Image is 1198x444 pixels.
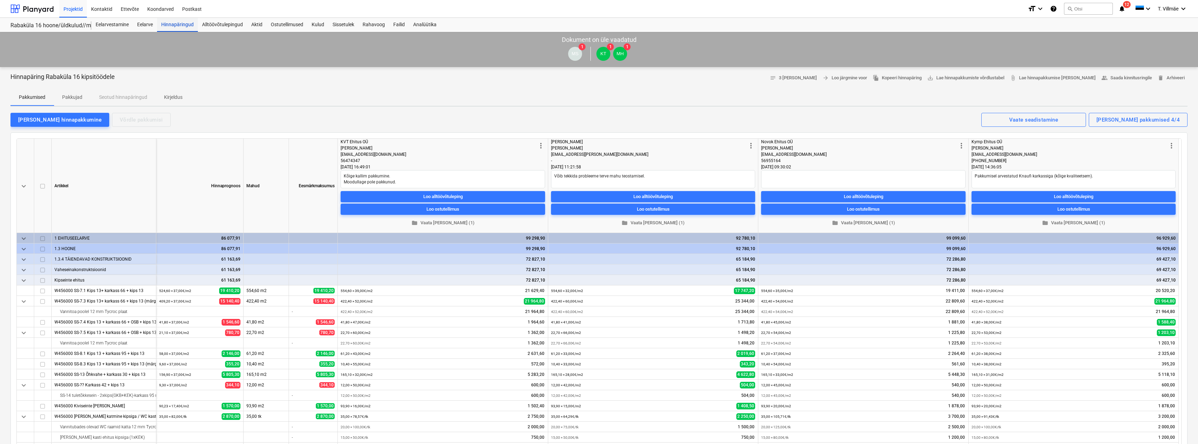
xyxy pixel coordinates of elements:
[761,254,966,264] div: 72 286,80
[972,191,1176,202] button: Loo alltöövõtuleping
[972,145,1167,151] div: [PERSON_NAME]
[52,139,156,233] div: Artikkel
[761,320,791,324] small: 41,80 × 45,00€ / m2
[1007,73,1099,83] a: Lae hinnapakkumise [PERSON_NAME]
[579,43,586,50] span: 1
[313,298,335,304] span: 15 140,40
[341,145,537,151] div: [PERSON_NAME]
[289,139,338,233] div: Eesmärkmaksumus
[341,152,406,157] span: [EMAIL_ADDRESS][DOMAIN_NAME]
[341,289,373,293] small: 554,60 × 39,00€ / m2
[289,422,338,432] div: -
[1036,5,1044,13] i: keyboard_arrow_down
[972,233,1176,243] div: 96 929,60
[972,288,977,294] span: edit
[551,218,755,228] button: Vaata [PERSON_NAME] (1)
[225,329,240,336] span: 780,70
[981,113,1086,127] button: Vaate seadistamine
[551,243,755,254] div: 92 780,10
[761,233,966,243] div: 99 099,60
[524,298,545,305] span: 21 964,80
[734,287,755,294] span: 17 747,20
[966,312,973,319] div: +
[316,319,335,325] span: 1 546,60
[761,289,793,293] small: 554,60 × 35,00€ / m2
[761,145,957,151] div: [PERSON_NAME]
[20,245,28,253] span: keyboard_arrow_down
[1064,3,1113,15] button: Otsi
[596,47,610,61] div: Klaus Treimann
[832,220,838,226] span: folder
[551,139,747,145] div: [PERSON_NAME]
[568,47,582,61] div: Martin Sisas
[551,164,755,170] div: [DATE] 11:21:58
[600,51,606,56] span: KT
[289,390,338,401] div: -
[767,73,820,83] button: 3 [PERSON_NAME]
[761,164,966,170] div: [DATE] 09:30:02
[159,233,240,243] div: 86 077,91
[1096,115,1180,124] div: [PERSON_NAME] pakkumised 4/4
[54,254,153,264] div: 1.3.4 TÄIENDAVAD KONSTRUKTSIOONID
[761,243,966,254] div: 99 099,60
[554,219,752,227] span: Vaata [PERSON_NAME] (1)
[761,299,793,303] small: 422,40 × 54,00€ / m2
[524,309,545,315] span: 21 964,80
[972,243,1176,254] div: 96 929,60
[761,139,957,145] div: Novok Ehitus OÜ
[870,73,924,83] button: Kopeeri hinnapäring
[1179,5,1188,13] i: keyboard_arrow_down
[54,327,153,337] div: W456000 SS-7.5 Kips 13 + karkass 66 + OSB + kips 13 (märg)
[20,381,28,390] span: keyboard_arrow_down
[527,319,545,325] span: 1 964,60
[54,285,153,296] div: W456000 SS-7.1 Kips 13+ karkass 66 + kips 13
[972,254,1176,264] div: 69 427,10
[164,94,183,101] p: Kirjeldus
[572,51,579,56] span: MS
[341,310,373,314] small: 422,40 × 52,00€ / m2
[341,204,545,215] button: Loo ostutellimus
[244,369,289,380] div: 165,10 m2
[156,139,244,233] div: Hinnaprognoos
[737,330,755,336] span: 1 498,20
[545,322,552,329] div: +
[737,319,755,325] span: 1 713,80
[747,141,755,150] span: more_vert
[267,18,307,32] div: Ostutellimused
[524,288,545,294] span: 21 629,40
[341,320,371,324] small: 41,80 × 47,00€ / m2
[972,309,977,315] span: edit
[761,320,767,325] span: edit
[551,288,557,294] span: edit
[735,298,755,304] span: 25 344,00
[945,288,966,294] span: 19 411,00
[247,18,267,32] div: Aktid
[341,309,346,315] span: edit
[637,205,670,213] div: Loo ostutellimus
[562,36,637,44] p: Dokument on üle vaadatud
[1176,322,1183,329] div: +
[972,310,1004,314] small: 422,40 × 52,00€ / m2
[54,233,153,243] div: 1 EHITUSEELARVE
[974,219,1173,227] span: Vaata [PERSON_NAME] (1)
[761,191,966,202] button: Loo alltöövõtuleping
[159,264,240,275] div: 61 163,69
[1089,113,1188,127] button: [PERSON_NAME] pakkumised 4/4
[947,319,966,325] span: 1 881,00
[54,317,153,327] div: W456000 SS-7.4 Kips 13 + karkass 66 + OSB + kips 13
[328,18,358,32] div: Sissetulek
[289,432,338,443] div: -
[341,331,371,335] small: 22,70 × 60,00€ / m2
[1155,73,1188,83] button: Arhiveeri
[924,73,1007,83] a: Lae hinnapakkumiste võrdlustabel
[770,75,776,81] span: notes
[761,288,767,294] span: edit
[1010,75,1016,81] span: attach_file
[54,243,153,254] div: 1.3 HOONE
[244,348,289,359] div: 61,20 m2
[1176,312,1183,319] div: +
[551,341,557,346] span: edit
[54,338,153,348] div: Vannitoa poolel 12 mm Tycroc plaat
[761,218,966,228] button: Vaata [PERSON_NAME] (1)
[755,301,762,308] div: +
